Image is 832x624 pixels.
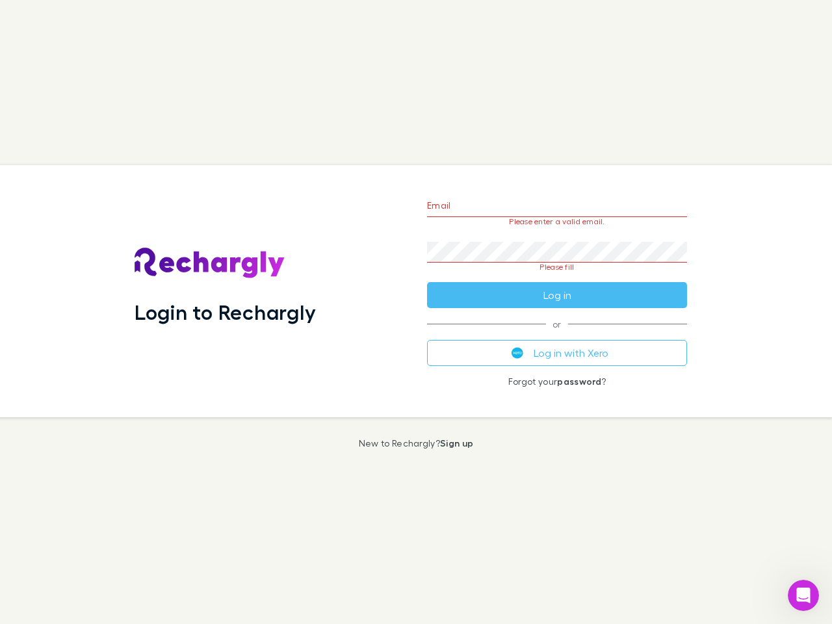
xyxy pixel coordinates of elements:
[427,263,687,272] p: Please fill
[788,580,819,611] iframe: Intercom live chat
[427,282,687,308] button: Log in
[427,376,687,387] p: Forgot your ?
[135,248,285,279] img: Rechargly's Logo
[135,300,316,324] h1: Login to Rechargly
[359,438,474,448] p: New to Rechargly?
[427,340,687,366] button: Log in with Xero
[427,217,687,226] p: Please enter a valid email.
[557,376,601,387] a: password
[512,347,523,359] img: Xero's logo
[440,437,473,448] a: Sign up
